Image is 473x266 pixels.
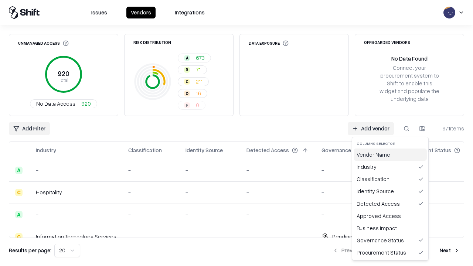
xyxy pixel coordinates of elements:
[354,161,427,173] div: Industry
[354,149,427,161] div: Vendor Name
[354,139,427,149] div: Columns selector
[354,185,427,197] div: Identity Source
[354,198,427,210] div: Detected Access
[354,173,427,185] div: Classification
[354,234,427,246] div: Governance Status
[354,222,427,234] div: Business Impact
[354,210,427,222] div: Approved Access
[354,246,427,259] div: Procurement Status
